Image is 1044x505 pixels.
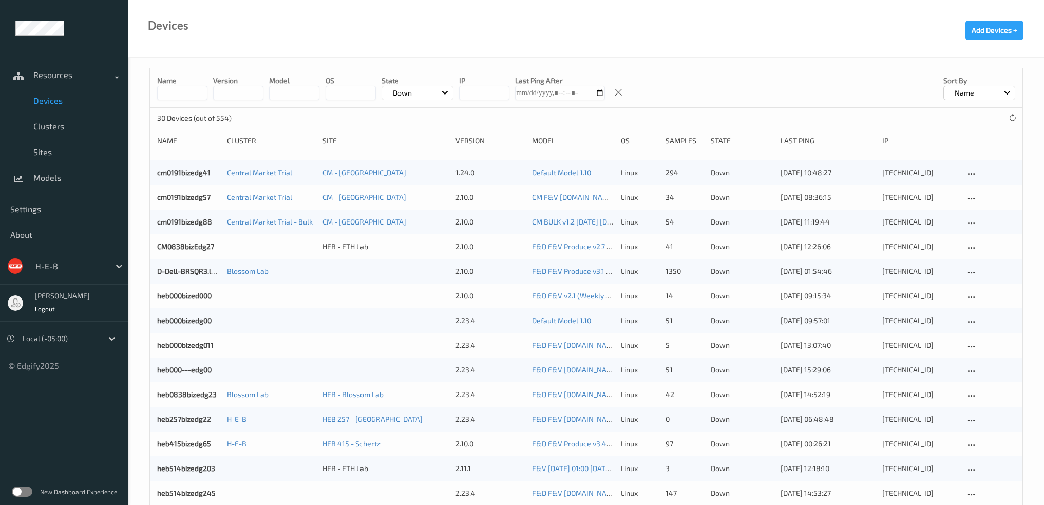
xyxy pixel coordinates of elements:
[455,291,525,301] div: 2.10.0
[157,415,211,423] a: heb257bizedg22
[781,136,875,146] div: Last Ping
[711,414,773,424] p: down
[157,365,212,374] a: heb000---edg00
[781,217,875,227] div: [DATE] 11:19:44
[666,488,703,498] div: 147
[621,217,658,227] p: linux
[711,266,773,276] p: down
[157,217,212,226] a: cm0191bizedg88
[515,76,605,86] p: Last Ping After
[666,136,703,146] div: Samples
[621,315,658,326] p: linux
[322,193,406,201] a: CM - [GEOGRAPHIC_DATA]
[781,389,875,400] div: [DATE] 14:52:19
[666,463,703,474] div: 3
[621,389,658,400] p: linux
[781,340,875,350] div: [DATE] 13:07:40
[322,463,448,474] div: HEB - ETH Lab
[227,136,315,146] div: Cluster
[455,389,525,400] div: 2.23.4
[621,414,658,424] p: linux
[459,76,509,86] p: IP
[532,464,665,473] a: F&V [DATE] 01:00 [DATE] 01:00 Auto Save
[157,439,211,448] a: heb415bizedg65
[213,76,263,86] p: version
[227,267,269,275] a: Blossom Lab
[455,217,525,227] div: 2.10.0
[157,193,211,201] a: cm0191bizedg57
[711,241,773,252] p: down
[711,167,773,178] p: down
[711,365,773,375] p: down
[711,315,773,326] p: down
[455,340,525,350] div: 2.23.4
[532,365,760,374] a: F&D F&V [DOMAIN_NAME] (Daily) [DATE] 16:30 [DATE] 16:30 Auto Save
[532,291,743,300] a: F&D F&V v2.1 (Weekly Mon) [DATE] 23:30 [DATE] 23:30 Auto Save
[532,316,591,325] a: Default Model 1.10
[326,76,376,86] p: OS
[621,439,658,449] p: linux
[227,390,269,399] a: Blossom Lab
[157,76,207,86] p: Name
[227,193,292,201] a: Central Market Trial
[455,241,525,252] div: 2.10.0
[532,136,614,146] div: Model
[882,291,958,301] div: [TECHNICAL_ID]
[621,266,658,276] p: linux
[455,315,525,326] div: 2.23.4
[882,192,958,202] div: [TECHNICAL_ID]
[711,136,773,146] div: State
[666,167,703,178] div: 294
[882,488,958,498] div: [TECHNICAL_ID]
[157,267,249,275] a: D-Dell-BRSQR3.localdomain
[455,266,525,276] div: 2.10.0
[781,463,875,474] div: [DATE] 12:18:10
[322,415,423,423] a: HEB 257 - [GEOGRAPHIC_DATA]
[455,463,525,474] div: 2.11.1
[882,389,958,400] div: [TECHNICAL_ID]
[882,136,958,146] div: ip
[621,340,658,350] p: linux
[882,463,958,474] div: [TECHNICAL_ID]
[781,291,875,301] div: [DATE] 09:15:34
[322,241,448,252] div: HEB - ETH Lab
[781,241,875,252] div: [DATE] 12:26:06
[157,464,215,473] a: heb514bizedg203
[666,315,703,326] div: 51
[882,217,958,227] div: [TECHNICAL_ID]
[157,390,217,399] a: heb0838bizedg23
[322,217,406,226] a: CM - [GEOGRAPHIC_DATA]
[322,136,448,146] div: Site
[621,463,658,474] p: linux
[711,389,773,400] p: down
[157,341,214,349] a: heb000bizedg011
[781,167,875,178] div: [DATE] 10:48:27
[157,489,216,497] a: heb514bizedg245
[227,168,292,177] a: Central Market Trial
[157,242,214,251] a: CM0838bizEdg27
[666,266,703,276] div: 1350
[621,291,658,301] p: linux
[882,167,958,178] div: [TECHNICAL_ID]
[322,390,384,399] a: HEB - Blossom Lab
[621,241,658,252] p: linux
[666,439,703,449] div: 97
[621,167,658,178] p: linux
[532,415,760,423] a: F&D F&V [DOMAIN_NAME] (Daily) [DATE] 16:30 [DATE] 16:30 Auto Save
[781,365,875,375] div: [DATE] 15:29:06
[666,365,703,375] div: 51
[882,266,958,276] div: [TECHNICAL_ID]
[711,340,773,350] p: down
[781,315,875,326] div: [DATE] 09:57:01
[711,463,773,474] p: down
[882,315,958,326] div: [TECHNICAL_ID]
[666,340,703,350] div: 5
[227,439,246,448] a: H-E-B
[157,168,211,177] a: cm0191bizedg41
[455,167,525,178] div: 1.24.0
[157,316,212,325] a: heb000bizedg00
[148,21,188,31] div: Devices
[455,136,525,146] div: version
[382,76,453,86] p: State
[781,266,875,276] div: [DATE] 01:54:46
